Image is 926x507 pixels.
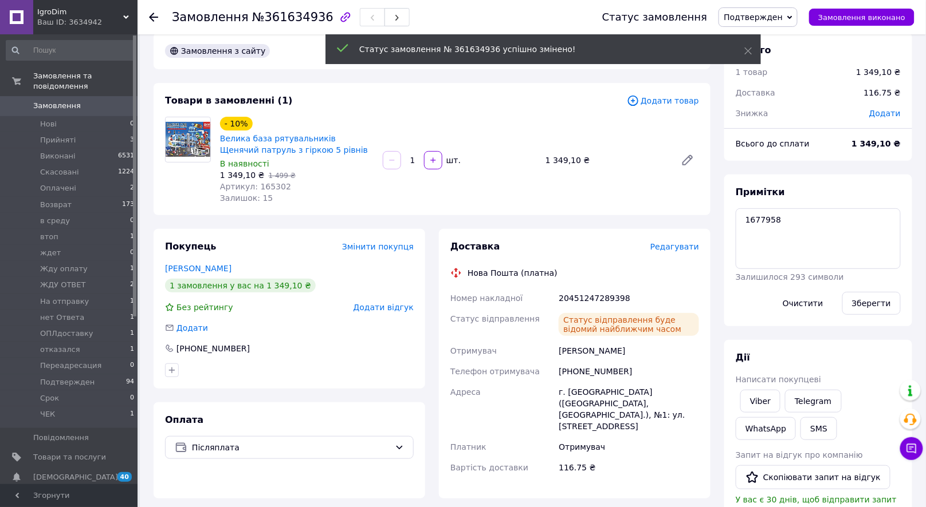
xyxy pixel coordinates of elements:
[130,183,134,193] span: 2
[130,119,134,129] span: 0
[40,119,57,129] span: Нові
[736,465,890,489] button: Скопіювати запит на відгук
[40,248,61,258] span: ждет
[176,303,233,312] span: Без рейтингу
[801,417,837,440] button: SMS
[130,312,134,323] span: 1
[785,390,841,413] a: Telegram
[40,312,84,323] span: нет Ответа
[40,344,80,355] span: отказался
[130,280,134,290] span: 2
[450,241,500,252] span: Доставка
[269,172,296,180] span: 1 499 ₴
[736,450,863,460] span: Запит на відгук про компанію
[33,433,89,443] span: Повідомлення
[40,232,58,242] span: втоп
[736,352,750,363] span: Дії
[40,183,76,193] span: Оплачені
[736,88,775,97] span: Доставка
[556,437,701,457] div: Отримувач
[165,241,217,252] span: Покупець
[220,182,291,191] span: Артикул: 165302
[118,151,134,161] span: 6531
[130,361,134,371] span: 0
[450,463,528,472] span: Вартість доставки
[176,323,208,332] span: Додати
[736,139,810,148] span: Всього до сплати
[354,303,414,312] span: Додати відгук
[130,264,134,274] span: 1
[602,11,708,23] div: Статус замовлення
[342,242,414,251] span: Змінити покупця
[465,267,560,279] div: Нова Пошта (платна)
[773,292,833,315] button: Очистити
[40,296,89,307] span: На отправку
[40,167,79,177] span: Скасовані
[220,171,265,180] span: 1 349,10 ₴
[40,409,55,419] span: ЧЕК
[40,216,70,226] span: в среду
[165,95,293,106] span: Товари в замовленні (1)
[130,216,134,226] span: 0
[857,80,908,105] div: 116.75 ₴
[165,279,316,292] div: 1 замовлення у вас на 1 349,10 ₴
[192,441,390,454] span: Післяплата
[556,361,701,382] div: [PHONE_NUMBER]
[118,167,134,177] span: 1224
[724,13,783,22] span: Подтвержден
[130,248,134,258] span: 0
[736,417,796,440] a: WhatsApp
[869,109,901,118] span: Додати
[130,344,134,355] span: 1
[559,313,699,336] div: Статус відправлення буде відомий найближчим часом
[166,122,210,157] img: Велика база рятувальників Щенячий патруль з гіркою 5 рівнів
[6,40,135,61] input: Пошук
[627,94,699,107] span: Додати товар
[172,10,249,24] span: Замовлення
[252,10,333,24] span: №361634936
[37,17,138,27] div: Ваш ID: 3634942
[856,66,901,78] div: 1 349,10 ₴
[126,377,134,387] span: 94
[122,200,134,210] span: 173
[40,200,72,210] span: Возврат
[450,314,540,323] span: Статус відправлення
[818,13,905,22] span: Замовлення виконано
[736,208,901,269] textarea: 1677958
[900,437,923,460] button: Чат з покупцем
[736,68,768,77] span: 1 товар
[117,472,132,482] span: 40
[40,377,95,387] span: Подтвержден
[40,393,59,403] span: Срок
[37,7,123,17] span: IgroDim
[130,232,134,242] span: 1
[130,409,134,419] span: 1
[809,9,915,26] button: Замовлення виконано
[33,452,106,462] span: Товари та послуги
[40,361,101,371] span: Переадресация
[220,159,269,168] span: В наявності
[149,11,158,23] div: Повернутися назад
[130,393,134,403] span: 0
[556,382,701,437] div: г. [GEOGRAPHIC_DATA] ([GEOGRAPHIC_DATA], [GEOGRAPHIC_DATA].), №1: ул. [STREET_ADDRESS]
[220,117,253,130] div: - 10%
[450,367,540,376] span: Телефон отримувача
[541,152,672,168] div: 1 349,10 ₴
[220,134,368,155] a: Велика база рятувальників Щенячий патруль з гіркою 5 рівнів
[165,44,270,58] div: Замовлення з сайту
[736,187,785,197] span: Примітки
[676,149,699,172] a: Редагувати
[40,280,85,290] span: ЖДУ ОТВЕТ
[130,135,134,145] span: 3
[444,155,462,166] div: шт.
[736,375,821,384] span: Написати покупцеві
[359,43,716,55] div: Статус замовлення № 361634936 успішно змінено!
[736,109,768,118] span: Знижка
[130,328,134,339] span: 1
[33,71,138,92] span: Замовлення та повідомлення
[556,340,701,361] div: [PERSON_NAME]
[450,346,497,355] span: Отримувач
[556,288,701,308] div: 20451247289398
[33,101,81,111] span: Замовлення
[165,264,231,273] a: [PERSON_NAME]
